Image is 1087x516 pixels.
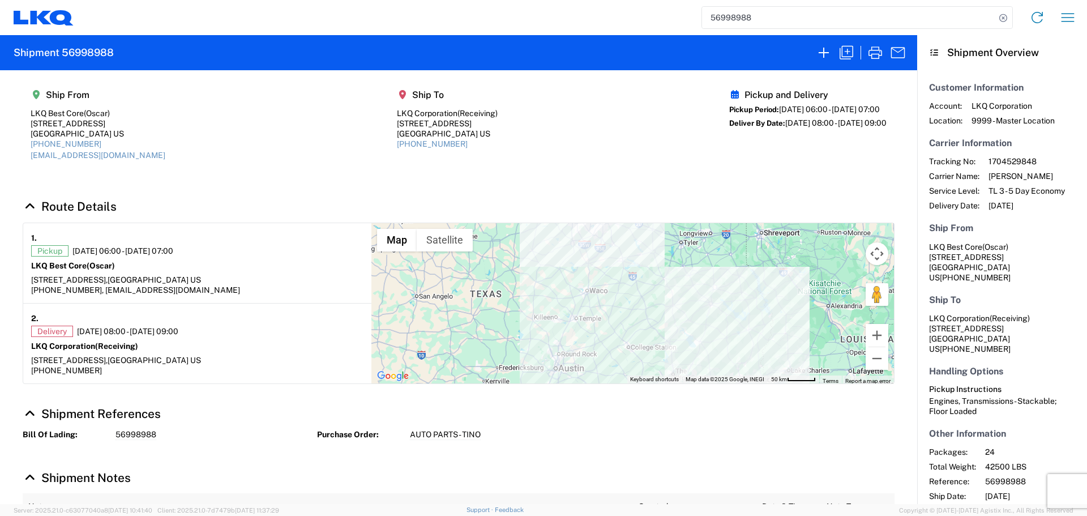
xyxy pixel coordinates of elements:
[929,223,1075,233] h5: Ship From
[14,507,152,514] span: Server: 2025.21.0-c63077040a8
[115,429,156,440] span: 56998988
[31,326,73,337] span: Delivery
[845,378,891,384] a: Report a map error
[929,491,976,501] span: Ship Date:
[467,506,495,513] a: Support
[31,89,165,100] h5: Ship From
[985,476,1082,487] span: 56998988
[988,156,1065,167] span: 1704529848
[495,506,524,513] a: Feedback
[729,89,887,100] h5: Pickup and Delivery
[929,295,1075,305] h5: Ship To
[31,261,115,270] strong: LKQ Best Core
[31,151,165,160] a: [EMAIL_ADDRESS][DOMAIN_NAME]
[31,356,108,365] span: [STREET_ADDRESS],
[929,116,962,126] span: Location:
[397,139,468,148] a: [PHONE_NUMBER]
[410,429,481,440] span: AUTO PARTS - TINO
[397,118,498,129] div: [STREET_ADDRESS]
[457,109,498,118] span: (Receiving)
[377,229,417,251] button: Show street map
[72,246,173,256] span: [DATE] 06:00 - [DATE] 07:00
[929,171,979,181] span: Carrier Name:
[940,273,1011,282] span: [PHONE_NUMBER]
[729,119,785,127] span: Deliver By Date:
[929,366,1075,377] h5: Handling Options
[31,231,37,245] strong: 1.
[929,313,1075,354] address: [GEOGRAPHIC_DATA] US
[929,253,1004,262] span: [STREET_ADDRESS]
[87,261,115,270] span: (Oscar)
[988,201,1065,211] span: [DATE]
[985,491,1082,501] span: [DATE]
[929,156,979,167] span: Tracking No:
[929,476,976,487] span: Reference:
[990,314,1030,323] span: (Receiving)
[985,462,1082,472] span: 42500 LBS
[702,7,995,28] input: Shipment, tracking or reference number
[972,116,1055,126] span: 9999 - Master Location
[31,118,165,129] div: [STREET_ADDRESS]
[929,138,1075,148] h5: Carrier Information
[630,376,679,383] button: Keyboard shortcuts
[235,507,279,514] span: [DATE] 11:37:29
[940,344,1011,353] span: [PHONE_NUMBER]
[929,101,962,111] span: Account:
[929,385,1075,394] h6: Pickup Instructions
[771,376,787,382] span: 50 km
[929,314,1030,333] span: LKQ Corporation [STREET_ADDRESS]
[929,462,976,472] span: Total Weight:
[929,396,1075,416] div: Engines, Transmissions - Stackable; Floor Loaded
[14,46,114,59] h2: Shipment 56998988
[982,242,1008,251] span: (Oscar)
[31,312,38,326] strong: 2.
[108,507,152,514] span: [DATE] 10:41:40
[31,275,108,284] span: [STREET_ADDRESS],
[866,242,888,265] button: Map camera controls
[929,428,1075,439] h5: Other Information
[929,242,1075,283] address: [GEOGRAPHIC_DATA] US
[31,285,363,295] div: [PHONE_NUMBER], [EMAIL_ADDRESS][DOMAIN_NAME]
[929,186,979,196] span: Service Level:
[866,283,888,306] button: Drag Pegman onto the map to open Street View
[95,342,138,351] span: (Receiving)
[31,108,165,118] div: LKQ Best Core
[929,201,979,211] span: Delivery Date:
[729,105,779,114] span: Pickup Period:
[317,429,402,440] strong: Purchase Order:
[972,101,1055,111] span: LKQ Corporation
[23,471,131,485] a: Hide Details
[686,376,764,382] span: Map data ©2025 Google, INEGI
[985,447,1082,457] span: 24
[397,129,498,139] div: [GEOGRAPHIC_DATA] US
[374,369,412,383] img: Google
[77,326,178,336] span: [DATE] 08:00 - [DATE] 09:00
[31,365,363,376] div: [PHONE_NUMBER]
[929,82,1075,93] h5: Customer Information
[988,186,1065,196] span: TL 3 - 5 Day Economy
[84,109,110,118] span: (Oscar)
[108,356,201,365] span: [GEOGRAPHIC_DATA] US
[768,376,819,383] button: Map Scale: 50 km per 47 pixels
[866,324,888,347] button: Zoom in
[929,242,982,251] span: LKQ Best Core
[23,429,108,440] strong: Bill Of Lading:
[31,245,69,257] span: Pickup
[397,89,498,100] h5: Ship To
[397,108,498,118] div: LKQ Corporation
[31,129,165,139] div: [GEOGRAPHIC_DATA] US
[374,369,412,383] a: Open this area in Google Maps (opens a new window)
[417,229,473,251] button: Show satellite imagery
[23,199,117,214] a: Hide Details
[31,342,138,351] strong: LKQ Corporation
[785,118,887,127] span: [DATE] 08:00 - [DATE] 09:00
[31,139,101,148] a: [PHONE_NUMBER]
[988,171,1065,181] span: [PERSON_NAME]
[157,507,279,514] span: Client: 2025.21.0-7d7479b
[917,35,1087,70] header: Shipment Overview
[899,505,1073,515] span: Copyright © [DATE]-[DATE] Agistix Inc., All Rights Reserved
[23,407,161,421] a: Hide Details
[929,447,976,457] span: Packages:
[779,105,880,114] span: [DATE] 06:00 - [DATE] 07:00
[108,275,201,284] span: [GEOGRAPHIC_DATA] US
